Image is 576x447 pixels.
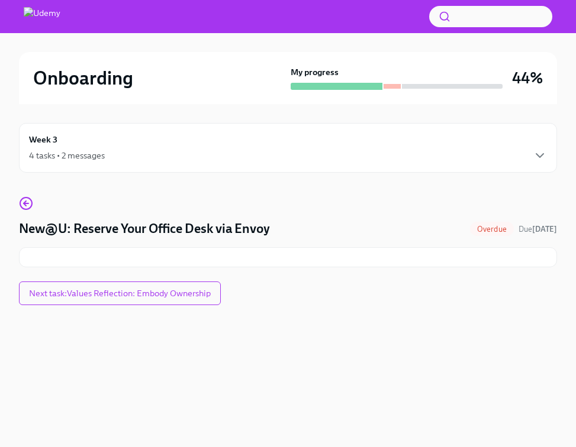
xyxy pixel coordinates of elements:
h4: New@U: Reserve Your Office Desk via Envoy [19,220,270,238]
h3: 44% [512,67,543,89]
span: Next task : Values Reflection: Embody Ownership [29,287,211,299]
span: August 30th, 2025 15:00 [519,223,557,235]
img: Udemy [24,7,60,26]
div: 4 tasks • 2 messages [29,150,105,161]
strong: [DATE] [532,225,557,234]
span: Overdue [470,225,514,234]
strong: My progress [291,66,339,78]
span: Due [519,225,557,234]
h2: Onboarding [33,66,133,90]
h6: Week 3 [29,133,57,146]
button: Next task:Values Reflection: Embody Ownership [19,281,221,305]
